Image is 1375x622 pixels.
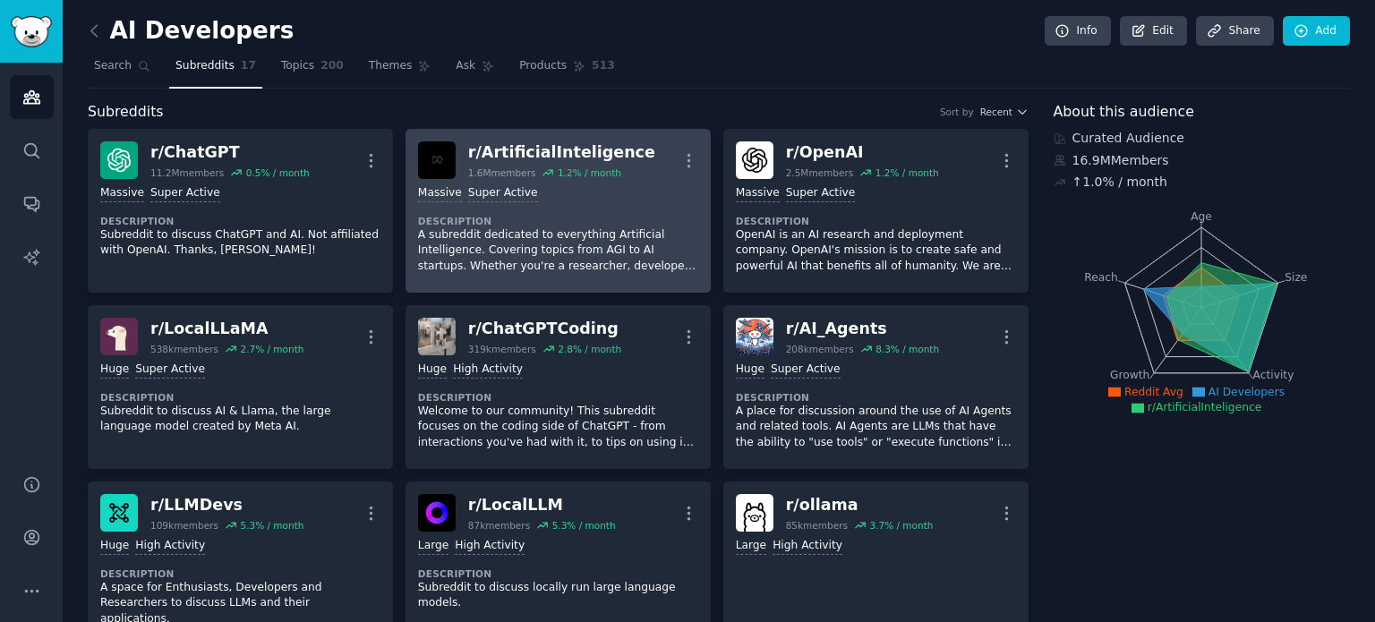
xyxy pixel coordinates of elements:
div: High Activity [773,538,842,555]
span: 17 [241,58,256,74]
p: OpenAI is an AI research and deployment company. OpenAI's mission is to create safe and powerful ... [736,227,1016,275]
div: Huge [418,362,447,379]
span: Topics [281,58,314,74]
dt: Description [736,215,1016,227]
div: Super Active [150,185,220,202]
div: 11.2M members [150,166,224,179]
a: ChatGPTCodingr/ChatGPTCoding319kmembers2.8% / monthHugeHigh ActivityDescriptionWelcome to our com... [406,305,711,469]
div: 1.2 % / month [558,166,621,179]
div: Super Active [135,362,205,379]
a: ChatGPTr/ChatGPT11.2Mmembers0.5% / monthMassiveSuper ActiveDescriptionSubreddit to discuss ChatGP... [88,129,393,293]
div: 538k members [150,343,218,355]
a: Share [1196,16,1273,47]
div: Large [418,538,448,555]
p: Welcome to our community! This subreddit focuses on the coding side of ChatGPT - from interaction... [418,404,698,451]
span: Ask [456,58,475,74]
a: LocalLLaMAr/LocalLLaMA538kmembers2.7% / monthHugeSuper ActiveDescriptionSubreddit to discuss AI &... [88,305,393,469]
dt: Description [100,391,380,404]
span: Subreddits [175,58,235,74]
div: Huge [100,538,129,555]
span: 200 [320,58,344,74]
div: r/ LLMDevs [150,494,303,516]
dt: Description [418,391,698,404]
span: Themes [369,58,413,74]
div: 0.5 % / month [246,166,310,179]
tspan: Activity [1252,369,1294,381]
div: r/ ChatGPT [150,141,310,164]
dt: Description [418,567,698,580]
img: AI_Agents [736,318,773,355]
img: ChatGPTCoding [418,318,456,355]
p: Subreddit to discuss AI & Llama, the large language model created by Meta AI. [100,404,380,435]
a: OpenAIr/OpenAI2.5Mmembers1.2% / monthMassiveSuper ActiveDescriptionOpenAI is an AI research and d... [723,129,1029,293]
a: Edit [1120,16,1187,47]
tspan: Growth [1110,369,1149,381]
div: 2.5M members [786,166,854,179]
div: 5.3 % / month [240,519,303,532]
div: r/ ArtificialInteligence [468,141,655,164]
dt: Description [736,391,1016,404]
div: 109k members [150,519,218,532]
dt: Description [100,567,380,580]
span: Recent [980,106,1012,118]
div: Massive [736,185,780,202]
img: LocalLLaMA [100,318,138,355]
div: 208k members [786,343,854,355]
a: Topics200 [275,52,350,89]
tspan: Reach [1084,270,1118,283]
img: LLMDevs [100,494,138,532]
div: ↑ 1.0 % / month [1072,173,1167,192]
span: AI Developers [1208,386,1285,398]
div: 5.3 % / month [552,519,616,532]
div: Massive [100,185,144,202]
span: About this audience [1054,101,1194,124]
img: LocalLLM [418,494,456,532]
p: A subreddit dedicated to everything Artificial Intelligence. Covering topics from AGI to AI start... [418,227,698,275]
div: 16.9M Members [1054,151,1351,170]
h2: AI Developers [88,17,294,46]
span: Subreddits [88,101,164,124]
dt: Description [418,215,698,227]
p: Subreddit to discuss locally run large language models. [418,580,698,611]
a: Info [1045,16,1111,47]
span: r/ArtificialInteligence [1148,401,1261,413]
div: r/ AI_Agents [786,318,939,340]
span: Products [519,58,567,74]
div: 85k members [786,519,848,532]
div: 2.7 % / month [240,343,303,355]
a: Add [1283,16,1350,47]
span: 513 [592,58,615,74]
img: ollama [736,494,773,532]
a: Search [88,52,157,89]
div: 2.8 % / month [558,343,621,355]
a: Subreddits17 [169,52,262,89]
div: 319k members [468,343,536,355]
div: r/ ollama [786,494,934,516]
div: Huge [736,362,764,379]
a: AI_Agentsr/AI_Agents208kmembers8.3% / monthHugeSuper ActiveDescriptionA place for discussion arou... [723,305,1029,469]
span: Search [94,58,132,74]
img: GummySearch logo [11,16,52,47]
dt: Description [100,215,380,227]
div: Super Active [771,362,841,379]
div: r/ OpenAI [786,141,939,164]
div: 8.3 % / month [875,343,939,355]
div: Super Active [786,185,856,202]
div: Curated Audience [1054,129,1351,148]
tspan: Age [1191,210,1212,223]
div: High Activity [453,362,523,379]
a: ArtificialInteligencer/ArtificialInteligence1.6Mmembers1.2% / monthMassiveSuper ActiveDescription... [406,129,711,293]
a: Ask [449,52,500,89]
span: Reddit Avg [1124,386,1183,398]
div: Sort by [940,106,974,118]
p: A place for discussion around the use of AI Agents and related tools. AI Agents are LLMs that hav... [736,404,1016,451]
div: 87k members [468,519,530,532]
a: Themes [363,52,438,89]
div: Super Active [468,185,538,202]
div: r/ ChatGPTCoding [468,318,621,340]
div: Huge [100,362,129,379]
img: ChatGPT [100,141,138,179]
div: 1.2 % / month [875,166,939,179]
div: High Activity [455,538,525,555]
div: 3.7 % / month [869,519,933,532]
